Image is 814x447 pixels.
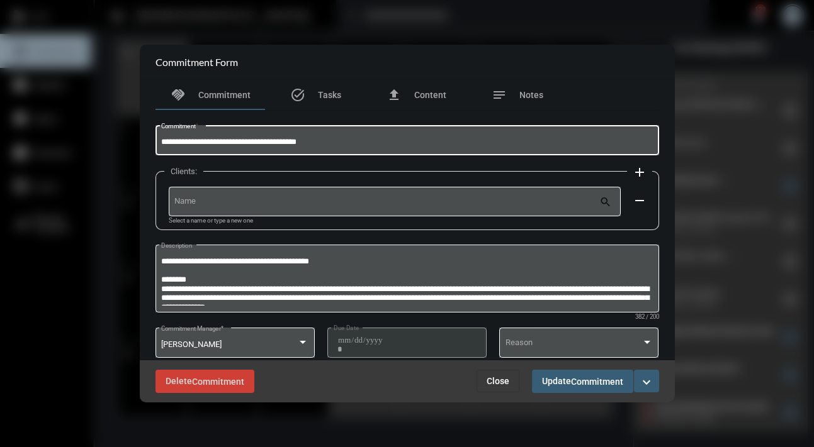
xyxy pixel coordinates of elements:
[161,339,222,349] span: [PERSON_NAME]
[519,90,543,100] span: Notes
[290,87,305,102] mat-icon: task_alt
[155,56,238,68] h2: Commitment Form
[492,87,507,102] mat-icon: notes
[639,375,654,390] mat-icon: expand_more
[632,193,647,208] mat-icon: remove
[532,370,633,393] button: UpdateCommitment
[414,90,446,100] span: Content
[155,370,254,393] button: DeleteCommitment
[477,370,519,392] button: Close
[542,376,623,386] span: Update
[632,165,647,180] mat-icon: add
[571,377,623,387] span: Commitment
[599,196,614,211] mat-icon: search
[164,167,203,176] label: Clients:
[198,90,251,100] span: Commitment
[192,377,244,387] span: Commitment
[318,90,341,100] span: Tasks
[487,376,509,386] span: Close
[166,376,244,386] span: Delete
[635,314,659,321] mat-hint: 382 / 200
[169,218,253,224] mat-hint: Select a name or type a new one
[171,87,186,102] mat-icon: handshake
[387,87,402,102] mat-icon: file_upload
